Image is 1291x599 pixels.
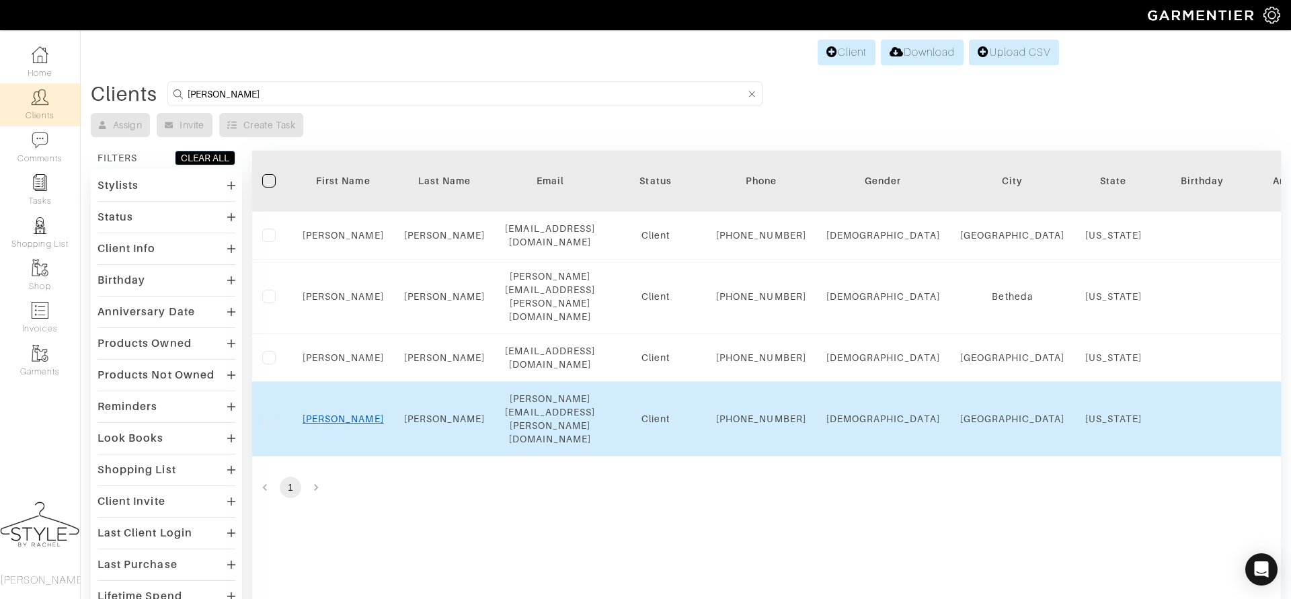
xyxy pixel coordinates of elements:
th: Toggle SortBy [394,151,496,212]
img: garments-icon-b7da505a4dc4fd61783c78ac3ca0ef83fa9d6f193b1c9dc38574b1d14d53ca28.png [32,259,48,276]
img: reminder-icon-8004d30b9f0a5d33ae49ab947aed9ed385cf756f9e5892f1edd6e32f2345188e.png [32,174,48,191]
div: [DEMOGRAPHIC_DATA] [826,229,940,242]
a: Client [818,40,875,65]
img: comment-icon-a0a6a9ef722e966f86d9cbdc48e553b5cf19dbc54f86b18d962a5391bc8f6eb6.png [32,132,48,149]
div: [PHONE_NUMBER] [716,412,806,426]
div: Clients [91,87,157,101]
a: Download [881,40,964,65]
div: [GEOGRAPHIC_DATA] [960,229,1065,242]
div: FILTERS [97,151,137,165]
div: City [960,174,1065,188]
button: CLEAR ALL [175,151,235,165]
div: [US_STATE] [1085,290,1142,303]
img: garmentier-logo-header-white-b43fb05a5012e4ada735d5af1a66efaba907eab6374d6393d1fbf88cb4ef424d.png [1141,3,1263,27]
nav: pagination navigation [252,477,1281,498]
div: State [1085,174,1142,188]
th: Toggle SortBy [1152,151,1253,212]
a: [PERSON_NAME] [404,413,485,424]
div: Shopping List [97,463,176,477]
div: Last Client Login [97,526,192,540]
div: Reminders [97,400,157,413]
div: Phone [716,174,806,188]
div: [DEMOGRAPHIC_DATA] [826,351,940,364]
div: First Name [303,174,384,188]
img: garments-icon-b7da505a4dc4fd61783c78ac3ca0ef83fa9d6f193b1c9dc38574b1d14d53ca28.png [32,345,48,362]
a: [PERSON_NAME] [404,230,485,241]
th: Toggle SortBy [816,151,950,212]
div: Gender [826,174,940,188]
img: orders-icon-0abe47150d42831381b5fb84f609e132dff9fe21cb692f30cb5eec754e2cba89.png [32,302,48,319]
div: [PERSON_NAME][EMAIL_ADDRESS][PERSON_NAME][DOMAIN_NAME] [505,270,595,323]
a: [PERSON_NAME] [303,413,384,424]
div: [US_STATE] [1085,229,1142,242]
div: Open Intercom Messenger [1245,553,1278,586]
div: Last Purchase [97,558,178,571]
div: Anniversary Date [97,305,195,319]
div: [US_STATE] [1085,351,1142,364]
img: clients-icon-6bae9207a08558b7cb47a8932f037763ab4055f8c8b6bfacd5dc20c3e0201464.png [32,89,48,106]
div: [PERSON_NAME][EMAIL_ADDRESS][PERSON_NAME][DOMAIN_NAME] [505,392,595,446]
div: [PHONE_NUMBER] [716,351,806,364]
div: [EMAIL_ADDRESS][DOMAIN_NAME] [505,222,595,249]
img: dashboard-icon-dbcd8f5a0b271acd01030246c82b418ddd0df26cd7fceb0bd07c9910d44c42f6.png [32,46,48,63]
div: Birthday [97,274,145,287]
div: Email [505,174,595,188]
div: Client [615,351,696,364]
div: Look Books [97,432,164,445]
div: Stylists [97,179,139,192]
div: Last Name [404,174,485,188]
img: stylists-icon-eb353228a002819b7ec25b43dbf5f0378dd9e0616d9560372ff212230b889e62.png [32,217,48,234]
div: [PHONE_NUMBER] [716,290,806,303]
input: Search by name, email, phone, city, or state [188,85,746,102]
div: [GEOGRAPHIC_DATA] [960,412,1065,426]
a: Upload CSV [969,40,1059,65]
div: Status [615,174,696,188]
div: [PHONE_NUMBER] [716,229,806,242]
div: [DEMOGRAPHIC_DATA] [826,290,940,303]
div: CLEAR ALL [181,151,229,165]
div: Status [97,210,133,224]
div: Birthday [1162,174,1243,188]
div: [DEMOGRAPHIC_DATA] [826,412,940,426]
div: Products Not Owned [97,368,214,382]
div: Client [615,290,696,303]
img: gear-icon-white-bd11855cb880d31180b6d7d6211b90ccbf57a29d726f0c71d8c61bd08dd39cc2.png [1263,7,1280,24]
div: Client [615,412,696,426]
a: [PERSON_NAME] [404,291,485,302]
div: [GEOGRAPHIC_DATA] [960,351,1065,364]
a: [PERSON_NAME] [303,230,384,241]
div: Client [615,229,696,242]
button: page 1 [280,477,301,498]
div: Products Owned [97,337,192,350]
a: [PERSON_NAME] [303,291,384,302]
div: Betheda [960,290,1065,303]
a: [PERSON_NAME] [404,352,485,363]
th: Toggle SortBy [292,151,394,212]
div: [EMAIL_ADDRESS][DOMAIN_NAME] [505,344,595,371]
div: [US_STATE] [1085,412,1142,426]
th: Toggle SortBy [605,151,706,212]
div: Client Info [97,242,156,255]
a: [PERSON_NAME] [303,352,384,363]
div: Client Invite [97,495,165,508]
